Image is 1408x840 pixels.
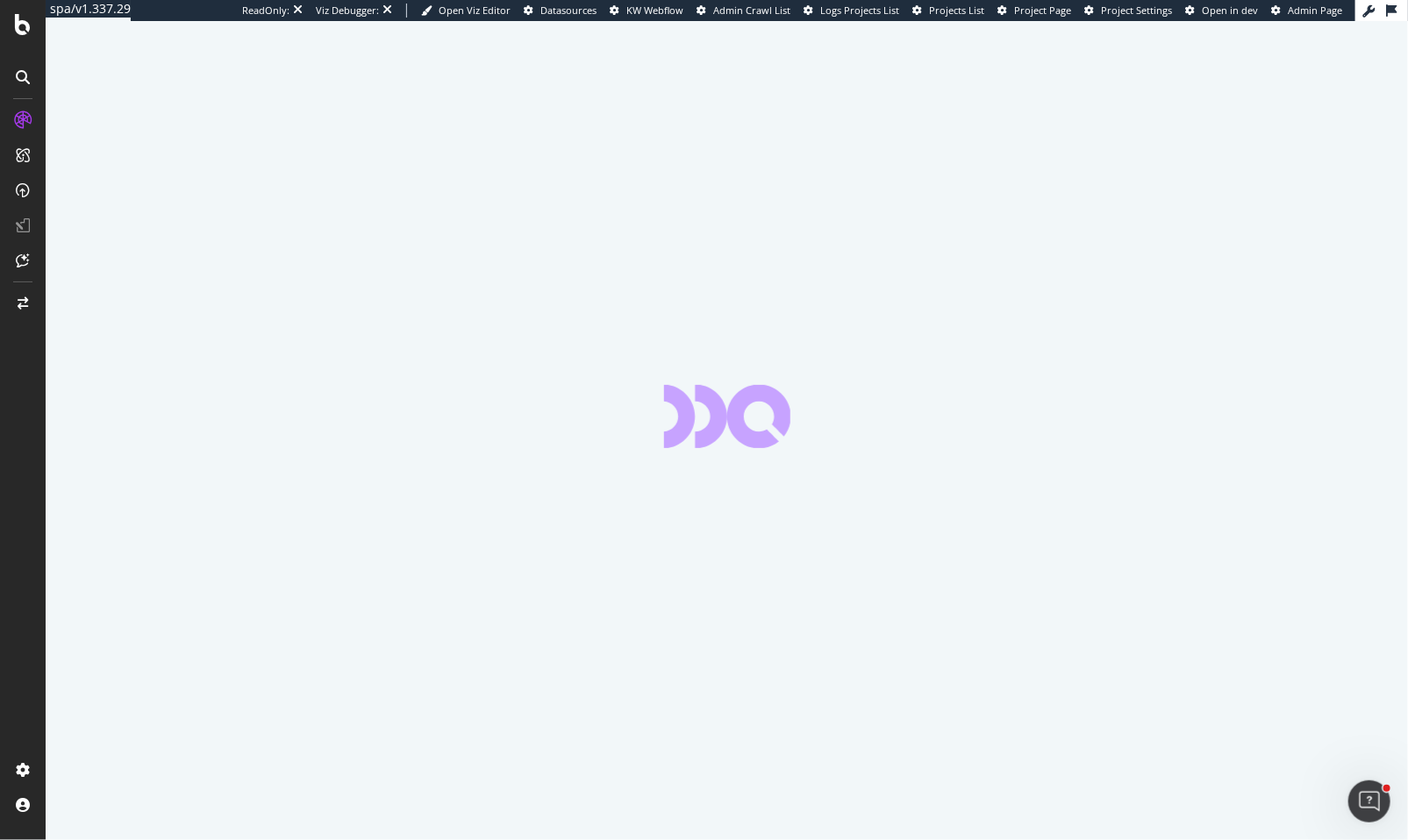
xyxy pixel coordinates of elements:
[242,4,289,18] div: ReadOnly:
[1202,4,1258,17] span: Open in dev
[997,4,1071,18] a: Project Page
[713,4,790,17] span: Admin Crawl List
[439,4,511,17] span: Open Viz Editor
[421,4,511,18] a: Open Viz Editor
[697,4,790,18] a: Admin Crawl List
[1084,4,1172,18] a: Project Settings
[524,4,597,18] a: Datasources
[912,4,984,18] a: Projects List
[540,4,597,17] span: Datasources
[664,385,790,448] div: animation
[929,4,984,17] span: Projects List
[610,4,683,18] a: KW Webflow
[1101,4,1172,17] span: Project Settings
[1271,4,1342,18] a: Admin Page
[1014,4,1071,17] span: Project Page
[804,4,899,18] a: Logs Projects List
[820,4,899,17] span: Logs Projects List
[1288,4,1342,17] span: Admin Page
[626,4,683,17] span: KW Webflow
[1185,4,1258,18] a: Open in dev
[1348,780,1390,822] iframe: Intercom live chat
[316,4,379,18] div: Viz Debugger:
